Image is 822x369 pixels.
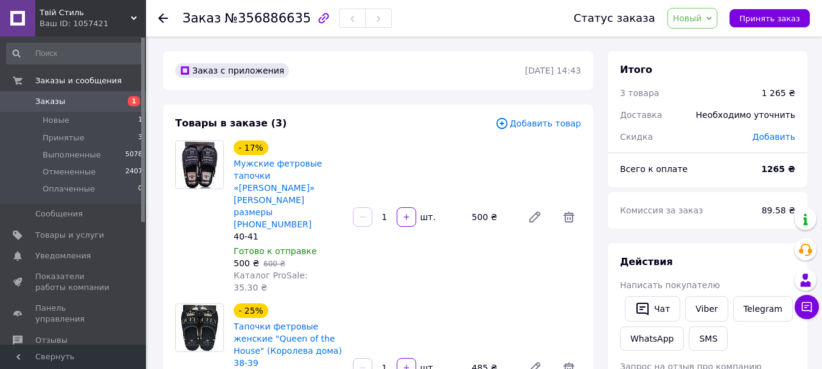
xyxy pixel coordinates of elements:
span: 3 [138,133,142,143]
span: 1 [138,115,142,126]
span: 500 ₴ [234,258,259,268]
div: Заказ с приложения [175,63,289,78]
span: Оплаченные [43,184,95,195]
span: Добавить [753,132,795,142]
span: Товары и услуги [35,230,104,241]
span: Товары в заказе (3) [175,117,287,129]
span: Отзывы [35,335,68,346]
span: Каталог ProSale: 35.30 ₴ [234,271,307,292]
a: Редактировать [523,205,547,229]
input: Поиск [6,43,144,64]
div: Необходимо уточнить [689,102,803,128]
span: Панель управления [35,303,113,325]
span: Сообщения [35,209,83,219]
span: Принять заказ [739,14,800,23]
span: 2407 [125,167,142,178]
div: - 25% [234,303,268,318]
span: Комиссия за заказ [620,205,703,215]
span: Скидка [620,132,653,142]
span: Принятые [43,133,85,143]
div: Вернуться назад [158,12,168,24]
div: 1 265 ₴ [762,87,795,99]
span: 600 ₴ [263,260,285,268]
span: Удалить [557,205,581,229]
div: Ваш ID: 1057421 [40,18,146,29]
span: Доставка [620,110,662,120]
span: Итого [620,64,652,75]
span: Заказы и сообщения [35,75,122,86]
button: Чат [625,296,680,322]
span: Новые [43,115,69,126]
span: Заказ [183,11,221,26]
div: шт. [417,211,437,223]
div: Статус заказа [574,12,655,24]
span: 89.58 ₴ [762,205,795,215]
div: 500 ₴ [467,209,518,226]
span: Заказы [35,96,65,107]
a: Мужские фетровые тапочки «[PERSON_NAME]» [PERSON_NAME] размеры [PHONE_NUMBER] [234,159,322,229]
button: Принять заказ [730,9,810,27]
a: WhatsApp [620,326,684,351]
div: 40-41 [234,230,343,243]
div: - 17% [234,140,268,155]
a: Viber [685,296,728,322]
span: 5078 [125,150,142,160]
span: 0 [138,184,142,195]
b: 1265 ₴ [761,164,795,174]
span: Твій Стиль [40,7,131,18]
a: Тапочки фетровые женские "Queen of the House" (Королева дома) 38-39 [234,322,342,368]
button: SMS [689,326,728,351]
span: Новый [673,13,702,23]
button: Чат с покупателем [795,295,819,319]
span: Показатели работы компании [35,271,113,293]
span: Готово к отправке [234,246,317,256]
span: Всего к оплате [620,164,688,174]
img: Тапочки фетровые женские "Queen of the House" (Королева дома) 38-39 [181,304,218,351]
span: Добавить товар [495,117,581,130]
span: №356886635 [225,11,311,26]
time: [DATE] 14:43 [525,66,581,75]
span: Отмененные [43,167,96,178]
span: 3 товара [620,88,659,98]
img: Мужские фетровые тапочки «Jack Daniels» Джек Дениелс размеры 40-47 40-41 [181,141,218,188]
span: Выполненные [43,150,101,160]
a: Telegram [733,296,793,322]
span: Действия [620,256,673,267]
span: 1 [128,96,140,106]
span: Уведомления [35,250,91,261]
span: Написать покупателю [620,280,720,290]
